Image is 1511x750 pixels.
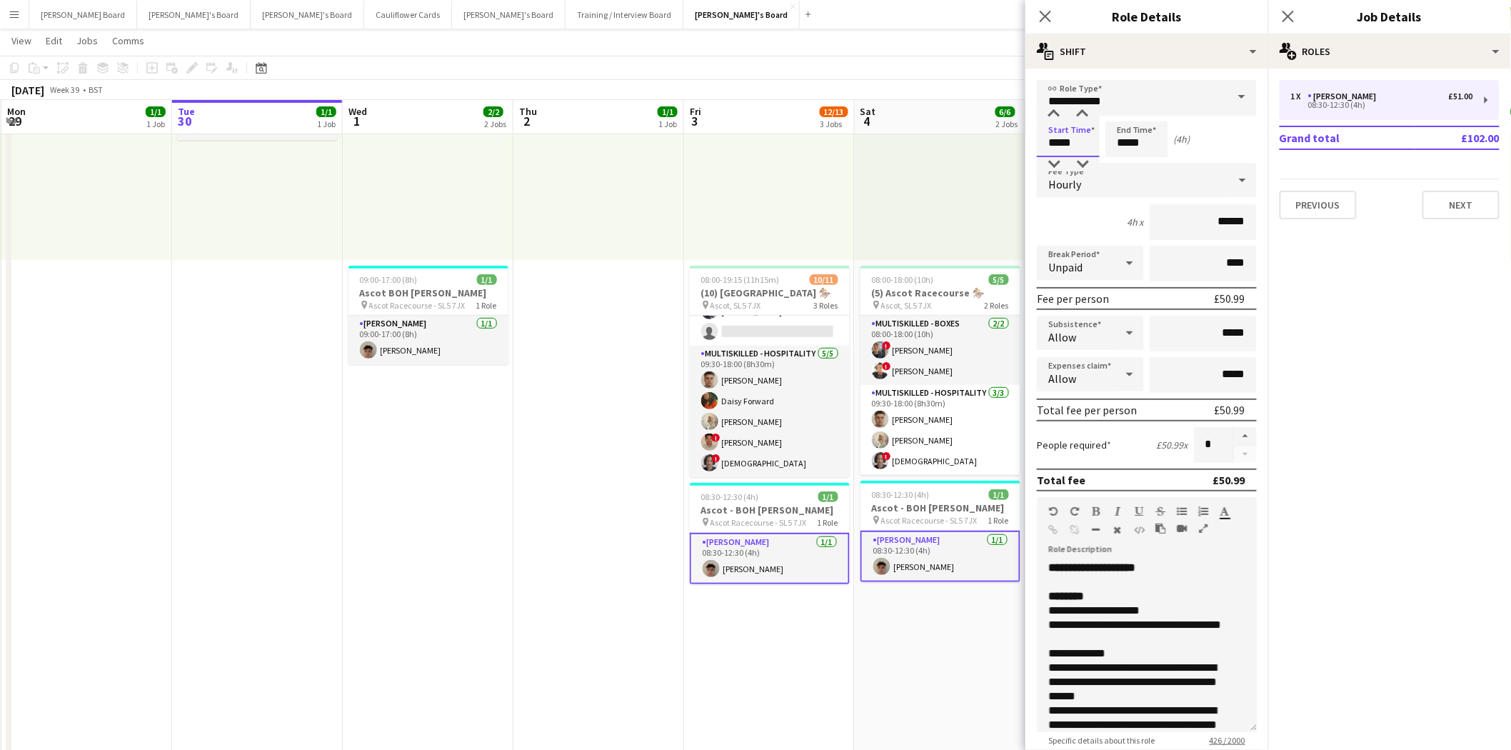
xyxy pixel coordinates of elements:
[996,119,1018,129] div: 2 Jobs
[348,105,367,118] span: Wed
[106,31,150,50] a: Comms
[137,1,251,29] button: [PERSON_NAME]'s Board
[1308,91,1382,101] div: [PERSON_NAME]
[1210,735,1245,746] tcxspan: Call 426 / 2000 via 3CX
[1280,126,1415,149] td: Grand total
[1177,506,1187,517] button: Unordered List
[690,504,850,516] h3: Ascot - BOH [PERSON_NAME]
[711,300,761,311] span: Ascot, SL5 7JX
[1048,371,1076,386] span: Allow
[1155,506,1165,517] button: Strikethrough
[683,1,800,29] button: [PERSON_NAME]'s Board
[369,300,466,311] span: Ascot Racecourse - SL5 7JX
[860,501,1020,514] h3: Ascot - BOH [PERSON_NAME]
[7,105,26,118] span: Mon
[251,1,364,29] button: [PERSON_NAME]'s Board
[690,266,850,477] app-job-card: 08:00-19:15 (11h15m)10/11(10) [GEOGRAPHIC_DATA] 🏇🏼 Ascot, SL5 7JX3 RolesBOX Waiter12A2/308:30-19:...
[1268,34,1511,69] div: Roles
[690,286,850,299] h3: (10) [GEOGRAPHIC_DATA] 🏇🏼
[883,452,891,461] span: !
[1268,7,1511,26] h3: Job Details
[1234,427,1257,446] button: Increase
[1037,291,1109,306] div: Fee per person
[818,491,838,502] span: 1/1
[1174,133,1190,146] div: (4h)
[881,515,978,526] span: Ascot Racecourse - SL5 7JX
[690,346,850,477] app-card-role: Multiskilled - Hospitality5/509:30-18:00 (8h30m)[PERSON_NAME]Daisy Forward[PERSON_NAME]![PERSON_N...
[1048,330,1076,344] span: Allow
[872,489,930,500] span: 08:30-12:30 (4h)
[566,1,683,29] button: Training / Interview Board
[1025,34,1268,69] div: Shift
[317,119,336,129] div: 1 Job
[883,341,891,350] span: !
[348,266,508,364] app-job-card: 09:00-17:00 (8h)1/1Ascot BOH [PERSON_NAME] Ascot Racecourse - SL5 7JX1 Role[PERSON_NAME]1/109:00-...
[316,106,336,117] span: 1/1
[820,106,848,117] span: 12/13
[146,119,165,129] div: 1 Job
[712,454,721,463] span: !
[860,385,1020,475] app-card-role: Multiskilled - Hospitality3/309:30-18:00 (8h30m)[PERSON_NAME][PERSON_NAME]![DEMOGRAPHIC_DATA]
[860,531,1020,582] app-card-role: [PERSON_NAME]1/108:30-12:30 (4h)[PERSON_NAME]
[346,113,367,129] span: 1
[1037,439,1111,451] label: People required
[1037,473,1085,487] div: Total fee
[71,31,104,50] a: Jobs
[11,83,44,97] div: [DATE]
[688,113,701,129] span: 3
[519,105,537,118] span: Thu
[1215,291,1245,306] div: £50.99
[1422,191,1500,219] button: Next
[1091,506,1101,517] button: Bold
[1177,523,1187,534] button: Insert video
[1048,260,1083,274] span: Unpaid
[1155,523,1165,534] button: Paste as plain text
[1220,506,1230,517] button: Text Color
[1134,524,1144,536] button: HTML Code
[1291,91,1308,101] div: 1 x
[872,274,934,285] span: 08:00-18:00 (10h)
[1215,403,1245,417] div: £50.99
[860,266,1020,475] app-job-card: 08:00-18:00 (10h)5/5(5) Ascot Racecourse 🏇🏼 Ascot, SL5 7JX2 RolesMultiskilled - Boxes2/208:00-18:...
[860,105,876,118] span: Sat
[658,106,678,117] span: 1/1
[11,34,31,47] span: View
[76,34,98,47] span: Jobs
[1025,7,1268,26] h3: Role Details
[1213,473,1245,487] div: £50.99
[1113,506,1123,517] button: Italic
[348,286,508,299] h3: Ascot BOH [PERSON_NAME]
[40,31,68,50] a: Edit
[146,106,166,117] span: 1/1
[1070,506,1080,517] button: Redo
[881,300,932,311] span: Ascot, SL5 7JX
[1091,524,1101,536] button: Horizontal Line
[701,491,759,502] span: 08:30-12:30 (4h)
[711,517,807,528] span: Ascot Racecourse - SL5 7JX
[690,533,850,584] app-card-role: [PERSON_NAME]1/108:30-12:30 (4h)[PERSON_NAME]
[452,1,566,29] button: [PERSON_NAME]'s Board
[820,119,848,129] div: 3 Jobs
[1198,523,1208,534] button: Fullscreen
[89,84,103,95] div: BST
[1037,403,1137,417] div: Total fee per person
[178,105,195,118] span: Tue
[29,1,137,29] button: [PERSON_NAME] Board
[989,274,1009,285] span: 5/5
[477,274,497,285] span: 1/1
[1280,191,1357,219] button: Previous
[1037,735,1167,746] span: Specific details about this role
[814,300,838,311] span: 3 Roles
[658,119,677,129] div: 1 Job
[989,489,1009,500] span: 1/1
[690,483,850,584] app-job-card: 08:30-12:30 (4h)1/1Ascot - BOH [PERSON_NAME] Ascot Racecourse - SL5 7JX1 Role[PERSON_NAME]1/108:3...
[690,105,701,118] span: Fri
[46,34,62,47] span: Edit
[1449,91,1473,101] div: £51.00
[1291,101,1473,109] div: 08:30-12:30 (4h)
[712,434,721,442] span: !
[360,274,418,285] span: 09:00-17:00 (8h)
